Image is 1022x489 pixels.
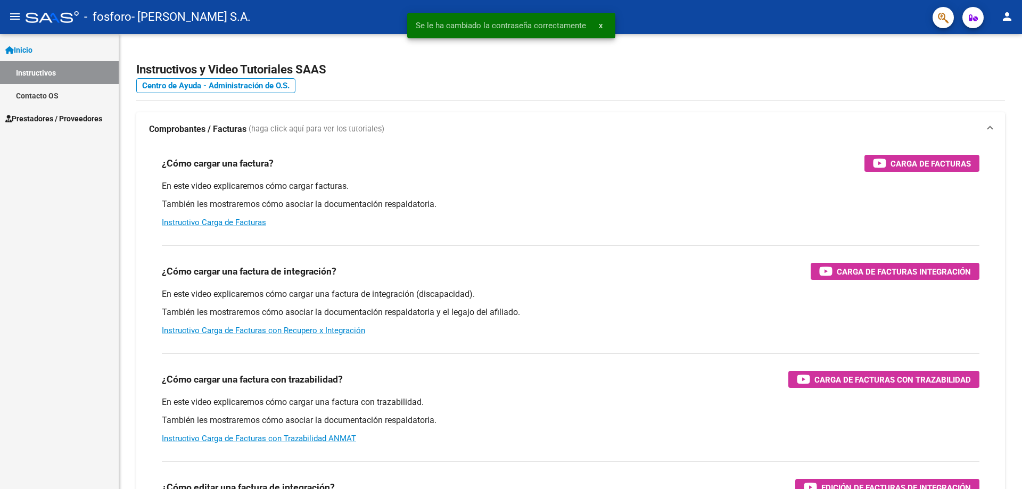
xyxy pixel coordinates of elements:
[162,288,979,300] p: En este video explicaremos cómo cargar una factura de integración (discapacidad).
[162,306,979,318] p: También les mostraremos cómo asociar la documentación respaldatoria y el legajo del afiliado.
[162,326,365,335] a: Instructivo Carga de Facturas con Recupero x Integración
[416,20,586,31] span: Se le ha cambiado la contraseña correctamente
[788,371,979,388] button: Carga de Facturas con Trazabilidad
[864,155,979,172] button: Carga de Facturas
[162,372,343,387] h3: ¿Cómo cargar una factura con trazabilidad?
[9,10,21,23] mat-icon: menu
[131,5,251,29] span: - [PERSON_NAME] S.A.
[891,157,971,170] span: Carga de Facturas
[814,373,971,386] span: Carga de Facturas con Trazabilidad
[149,123,246,135] strong: Comprobantes / Facturas
[162,264,336,279] h3: ¿Cómo cargar una factura de integración?
[162,198,979,210] p: También les mostraremos cómo asociar la documentación respaldatoria.
[136,78,295,93] a: Centro de Ayuda - Administración de O.S.
[162,156,274,171] h3: ¿Cómo cargar una factura?
[162,218,266,227] a: Instructivo Carga de Facturas
[837,265,971,278] span: Carga de Facturas Integración
[590,16,611,35] button: x
[136,60,1005,80] h2: Instructivos y Video Tutoriales SAAS
[84,5,131,29] span: - fosforo
[5,113,102,125] span: Prestadores / Proveedores
[162,415,979,426] p: También les mostraremos cómo asociar la documentación respaldatoria.
[599,21,603,30] span: x
[249,123,384,135] span: (haga click aquí para ver los tutoriales)
[162,396,979,408] p: En este video explicaremos cómo cargar una factura con trazabilidad.
[5,44,32,56] span: Inicio
[136,112,1005,146] mat-expansion-panel-header: Comprobantes / Facturas (haga click aquí para ver los tutoriales)
[1001,10,1013,23] mat-icon: person
[162,180,979,192] p: En este video explicaremos cómo cargar facturas.
[162,434,356,443] a: Instructivo Carga de Facturas con Trazabilidad ANMAT
[986,453,1011,478] iframe: Intercom live chat
[811,263,979,280] button: Carga de Facturas Integración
